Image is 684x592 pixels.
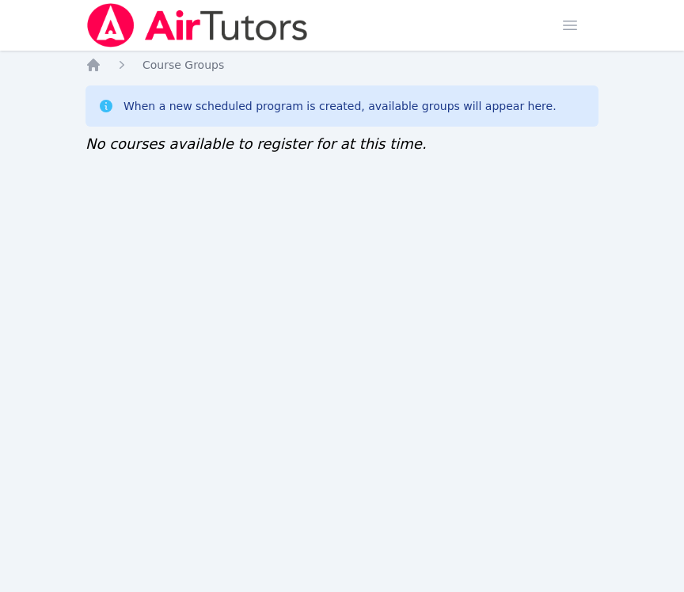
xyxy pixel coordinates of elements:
[142,57,224,73] a: Course Groups
[142,59,224,71] span: Course Groups
[123,98,557,114] div: When a new scheduled program is created, available groups will appear here.
[85,3,310,47] img: Air Tutors
[85,135,427,152] span: No courses available to register for at this time.
[85,57,598,73] nav: Breadcrumb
